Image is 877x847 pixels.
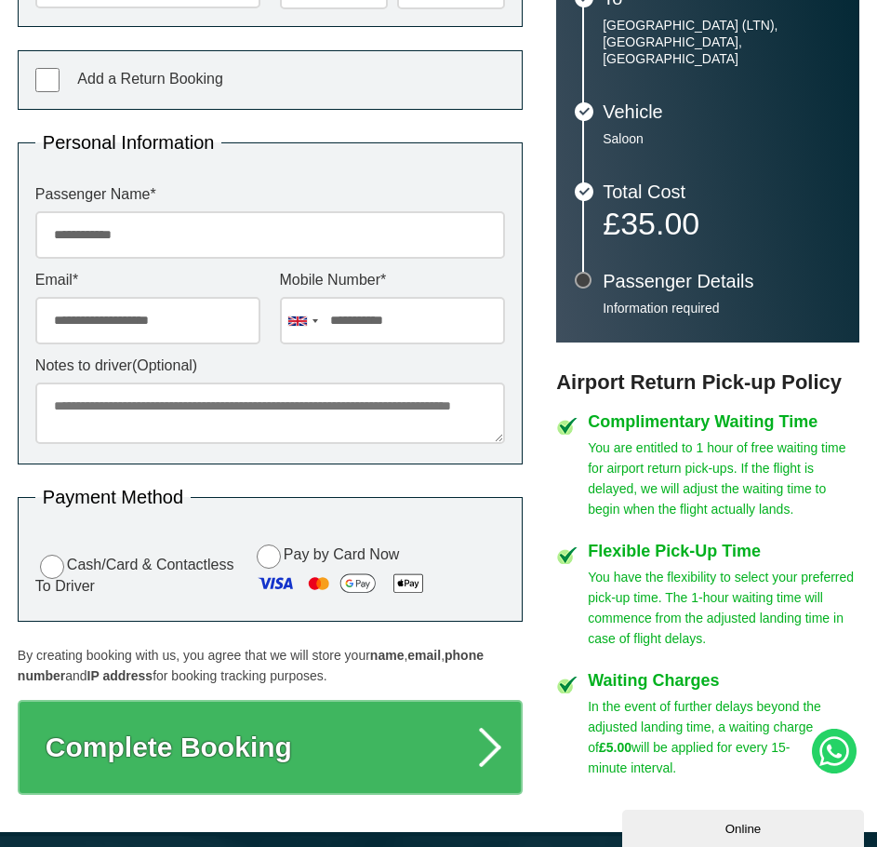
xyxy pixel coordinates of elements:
label: Cash/Card & Contactless To Driver [35,552,238,594]
strong: name [370,648,405,663]
p: You are entitled to 1 hour of free waiting time for airport return pick-ups. If the flight is del... [588,437,859,519]
div: United Kingdom: +44 [281,298,324,343]
strong: £5.00 [599,740,631,755]
p: Saloon [603,130,841,147]
label: Mobile Number [280,273,505,288]
p: [GEOGRAPHIC_DATA] (LTN), [GEOGRAPHIC_DATA], [GEOGRAPHIC_DATA] [603,17,841,67]
input: Pay by Card Now [257,544,281,569]
input: Add a Return Booking [35,68,60,92]
button: Complete Booking [18,700,523,795]
span: (Optional) [132,357,197,373]
p: £ [603,210,841,236]
p: Information required [603,300,841,316]
label: Pay by Card Now [252,542,505,604]
h3: Passenger Details [603,272,841,290]
h4: Waiting Charges [588,672,859,689]
iframe: chat widget [622,806,868,847]
p: You have the flexibility to select your preferred pick-up time. The 1-hour waiting time will comm... [588,567,859,649]
strong: IP address [87,668,153,683]
p: In the event of further delays beyond the adjusted landing time, a waiting charge of will be appl... [588,696,859,778]
h4: Flexible Pick-Up Time [588,543,859,559]
label: Email [35,273,260,288]
label: Passenger Name [35,187,505,202]
p: By creating booking with us, you agree that we will store your , , and for booking tracking purpo... [18,645,523,686]
h3: Airport Return Pick-up Policy [556,370,859,395]
h4: Complimentary Waiting Time [588,413,859,430]
input: Cash/Card & Contactless To Driver [40,555,64,579]
strong: email [407,648,441,663]
legend: Personal Information [35,133,222,152]
span: Add a Return Booking [77,71,223,87]
h3: Total Cost [603,182,841,201]
h3: Vehicle [603,102,841,121]
legend: Payment Method [35,488,191,506]
span: 35.00 [620,206,699,241]
label: Notes to driver [35,358,505,373]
